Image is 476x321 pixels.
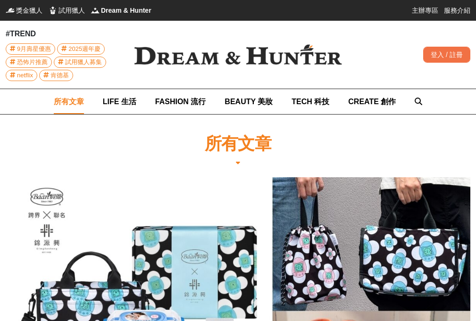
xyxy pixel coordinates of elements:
a: 2025週年慶 [57,43,105,55]
img: 試用獵人 [48,6,58,15]
a: 試用獵人募集 [54,57,106,68]
a: 獎金獵人獎金獵人 [6,6,42,15]
span: netflix [17,70,33,81]
h1: 所有文章 [205,133,272,154]
img: Dream & Hunter [91,6,100,15]
span: 試用獵人募集 [65,57,102,67]
span: BEAUTY 美妝 [225,98,273,106]
div: 登入 / 註冊 [423,47,470,63]
span: LIFE 生活 [103,98,136,106]
a: CREATE 創作 [348,89,396,114]
a: 主辦專區 [412,6,438,15]
span: 試用獵人 [58,6,85,15]
img: Dream & Hunter [122,32,354,78]
a: LIFE 生活 [103,89,136,114]
span: 獎金獵人 [16,6,42,15]
img: 獎金獵人 [6,6,15,15]
a: 所有文章 [54,89,84,114]
a: FASHION 流行 [155,89,206,114]
span: CREATE 創作 [348,98,396,106]
span: 2025週年慶 [68,44,100,54]
a: 服務介紹 [444,6,470,15]
span: TECH 科技 [292,98,329,106]
a: 肯德基 [39,70,73,81]
a: 9月壽星優惠 [6,43,55,55]
span: 9月壽星優惠 [17,44,51,54]
span: 恐怖片推薦 [17,57,48,67]
a: 試用獵人試用獵人 [48,6,85,15]
span: 所有文章 [54,98,84,106]
a: BEAUTY 美妝 [225,89,273,114]
a: 恐怖片推薦 [6,57,52,68]
a: Dream & HunterDream & Hunter [91,6,151,15]
span: 肯德基 [50,70,69,81]
span: FASHION 流行 [155,98,206,106]
a: TECH 科技 [292,89,329,114]
span: Dream & Hunter [101,6,151,15]
a: netflix [6,70,37,81]
div: #TREND [6,28,122,40]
